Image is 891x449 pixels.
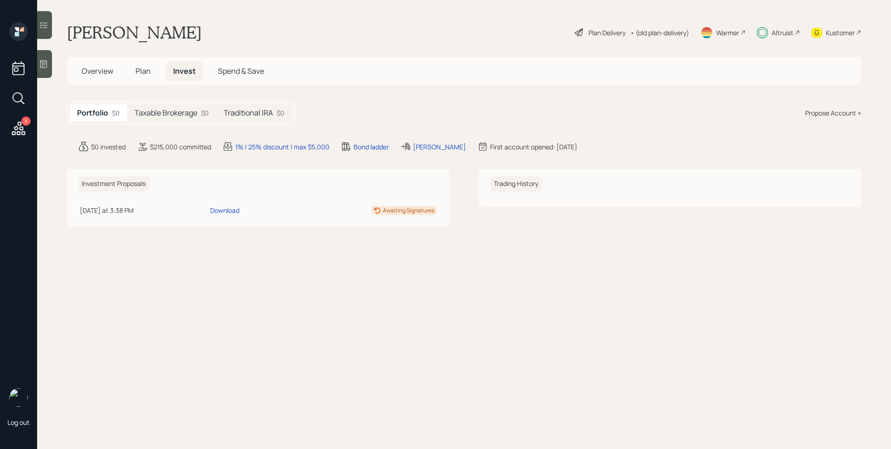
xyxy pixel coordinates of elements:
div: Awaiting Signatures [383,206,434,215]
div: $0 [201,108,209,118]
div: $0 invested [91,142,126,152]
div: Plan Delivery [588,28,626,38]
span: Spend & Save [218,66,264,76]
div: $0 [277,108,284,118]
span: Overview [82,66,113,76]
h5: Taxable Brokerage [135,109,197,117]
div: [PERSON_NAME] [413,142,466,152]
div: Log out [7,418,30,427]
div: First account opened: [DATE] [490,142,577,152]
div: • (old plan-delivery) [630,28,689,38]
div: [DATE] at 3:38 PM [80,205,207,215]
h1: [PERSON_NAME] [67,22,202,43]
div: Kustomer [826,28,855,38]
div: $215,000 committed [150,142,211,152]
h5: Traditional IRA [224,109,273,117]
div: Bond ladder [354,142,389,152]
span: Invest [173,66,196,76]
h6: Investment Proposals [78,176,149,192]
div: 3 [21,116,31,126]
div: Download [210,205,239,215]
div: Propose Account + [805,108,861,118]
div: 1% | 25% discount | max $5,000 [235,142,329,152]
div: $0 [112,108,120,118]
img: james-distasi-headshot.png [9,388,28,407]
span: Plan [136,66,151,76]
h5: Portfolio [77,109,108,117]
h6: Trading History [490,176,542,192]
div: Altruist [772,28,794,38]
div: Warmer [716,28,739,38]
